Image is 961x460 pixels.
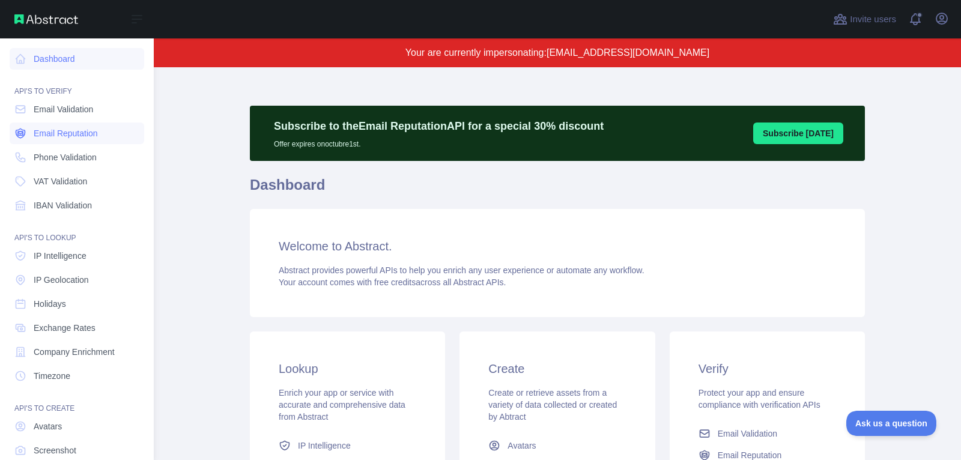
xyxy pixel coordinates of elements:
span: Your account comes with across all Abstract APIs. [279,277,506,287]
a: Phone Validation [10,147,144,168]
div: API'S TO LOOKUP [10,219,144,243]
a: Exchange Rates [10,317,144,339]
iframe: Toggle Customer Support [846,411,937,436]
span: Avatars [34,420,62,432]
span: Create or retrieve assets from a variety of data collected or created by Abtract [488,388,617,422]
a: Dashboard [10,48,144,70]
a: Email Validation [694,423,841,444]
button: Subscribe [DATE] [753,123,843,144]
a: IP Intelligence [10,245,144,267]
p: Offer expires on octubre 1st. [274,135,604,149]
span: Phone Validation [34,151,97,163]
span: Company Enrichment [34,346,115,358]
span: Avatars [508,440,536,452]
span: IP Intelligence [298,440,351,452]
a: VAT Validation [10,171,144,192]
span: Screenshot [34,444,76,456]
span: IBAN Validation [34,199,92,211]
span: Holidays [34,298,66,310]
h3: Verify [699,360,836,377]
p: Subscribe to the Email Reputation API for a special 30 % discount [274,118,604,135]
span: Email Reputation [34,127,98,139]
span: Enrich your app or service with accurate and comprehensive data from Abstract [279,388,405,422]
div: API'S TO VERIFY [10,72,144,96]
h3: Create [488,360,626,377]
a: Timezone [10,365,144,387]
span: free credits [374,277,416,287]
h3: Welcome to Abstract. [279,238,836,255]
h3: Lookup [279,360,416,377]
span: Email Validation [718,428,777,440]
span: Timezone [34,370,70,382]
a: IP Intelligence [274,435,421,456]
a: Avatars [484,435,631,456]
img: Abstract API [14,14,78,24]
span: Abstract provides powerful APIs to help you enrich any user experience or automate any workflow. [279,265,644,275]
span: Protect your app and ensure compliance with verification APIs [699,388,820,410]
span: IP Intelligence [34,250,86,262]
span: [EMAIL_ADDRESS][DOMAIN_NAME] [547,47,709,58]
span: Email Validation [34,103,93,115]
button: Invite users [831,10,899,29]
a: IP Geolocation [10,269,144,291]
a: Holidays [10,293,144,315]
span: Exchange Rates [34,322,95,334]
span: Invite users [850,13,896,26]
span: IP Geolocation [34,274,89,286]
div: API'S TO CREATE [10,389,144,413]
a: Email Reputation [10,123,144,144]
span: Your are currently impersonating: [405,47,547,58]
a: IBAN Validation [10,195,144,216]
a: Avatars [10,416,144,437]
a: Company Enrichment [10,341,144,363]
h1: Dashboard [250,175,865,204]
span: VAT Validation [34,175,87,187]
a: Email Validation [10,98,144,120]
